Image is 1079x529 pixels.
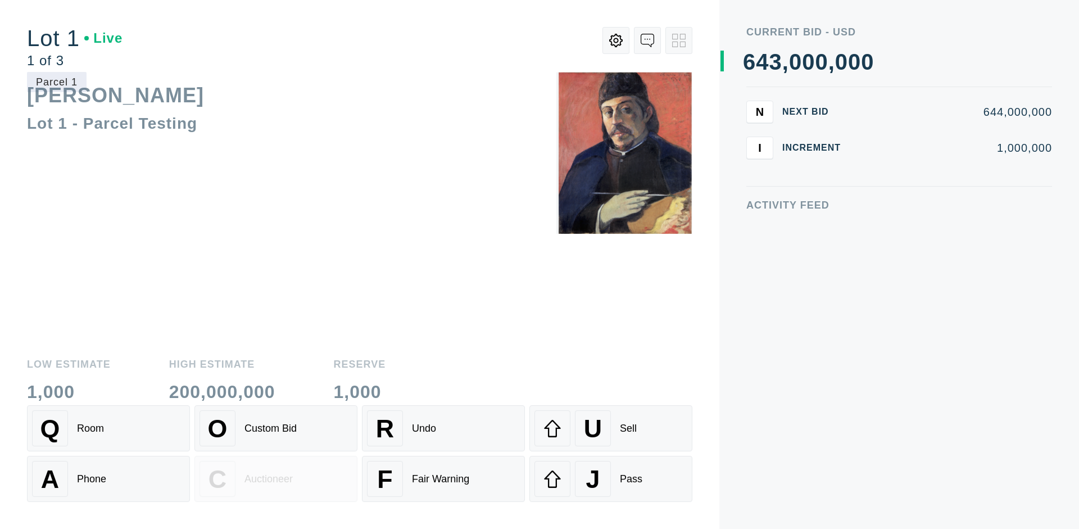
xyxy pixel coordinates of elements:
div: Lot 1 [27,27,123,49]
div: Current Bid - USD [746,27,1052,37]
div: Live [84,31,123,45]
span: Q [40,414,60,443]
span: I [758,141,761,154]
button: FFair Warning [362,456,525,502]
div: 0 [848,51,861,73]
div: Lot 1 - Parcel Testing [27,126,197,143]
button: CAuctioneer [194,456,357,502]
div: Parcel 1 [27,72,87,92]
div: Reserve [334,350,386,360]
div: 1 of 3 [27,54,123,67]
div: Room [77,423,104,435]
div: [PERSON_NAME] [27,95,204,118]
div: High Estimate [169,350,275,360]
div: 3 [769,51,782,73]
button: APhone [27,456,190,502]
span: R [376,414,394,443]
div: 1,000 [334,374,386,392]
button: JPass [529,456,692,502]
span: O [208,414,228,443]
span: A [41,465,59,494]
span: J [586,465,600,494]
div: 0 [861,51,874,73]
div: Fair Warning [412,473,469,485]
div: 6 [743,51,756,73]
div: 200,000,000 [169,374,275,392]
div: 0 [835,51,848,73]
div: 1,000,000 [859,142,1052,153]
div: , [782,51,789,275]
div: 0 [815,51,828,73]
button: RUndo [362,405,525,451]
button: N [746,101,773,123]
button: I [746,137,773,159]
div: Activity Feed [746,200,1052,210]
div: 644,000,000 [859,106,1052,117]
span: N [756,105,764,118]
div: 0 [789,51,802,73]
div: Low Estimate [27,350,111,360]
div: Auctioneer [244,473,293,485]
span: C [208,465,226,494]
div: 1,000 [27,374,111,392]
div: Custom Bid [244,423,297,435]
span: U [584,414,602,443]
div: 4 [756,51,769,73]
button: OCustom Bid [194,405,357,451]
div: Increment [782,143,850,152]
div: 0 [802,51,815,73]
div: Pass [620,473,642,485]
div: Sell [620,423,637,435]
div: Undo [412,423,436,435]
div: Phone [77,473,106,485]
div: Next Bid [782,107,850,116]
span: F [377,465,392,494]
div: , [828,51,835,275]
button: USell [529,405,692,451]
button: QRoom [27,405,190,451]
